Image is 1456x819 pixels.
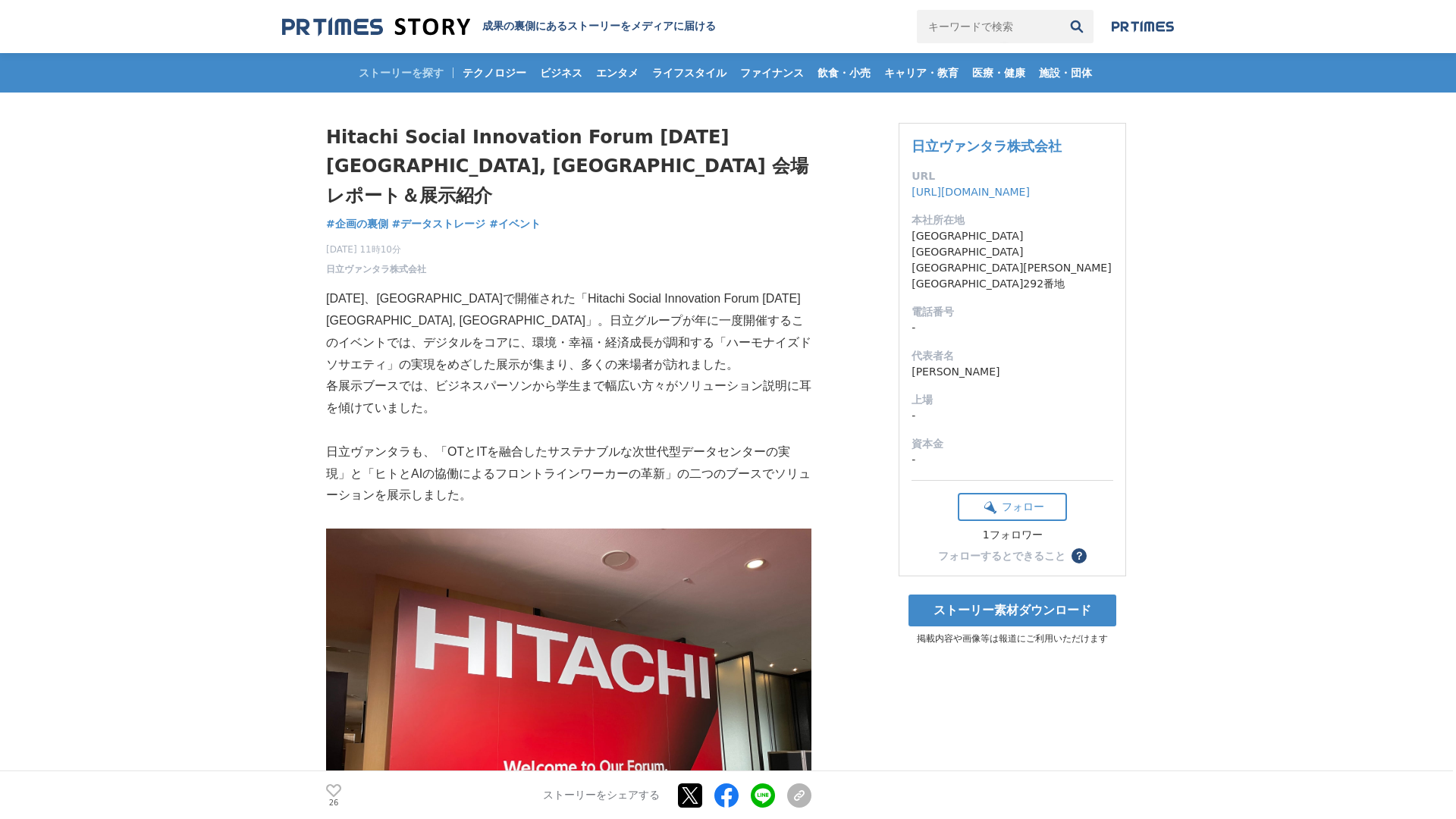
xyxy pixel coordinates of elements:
[457,53,532,93] a: テクノロジー
[1033,53,1098,93] a: 施設・団体
[938,551,1065,561] div: フォローするとできること
[912,452,1113,468] dd: -
[811,53,877,93] a: 飲食・小売
[326,441,811,507] p: 日立ヴァンタラも、「OTとITを融合したサステナブルな次世代型データセンターの実現」と「ヒトとAIの協働によるフロントラインワーカーの革新」の二つのブースでソリューションを展示しました。
[1112,20,1174,33] img: prtimes
[912,348,1113,364] dt: 代表者名
[489,217,541,231] span: #イベント
[811,66,877,80] span: 飲食・小売
[1033,66,1098,80] span: 施設・団体
[912,392,1113,408] dt: 上場
[966,53,1031,93] a: 医療・健康
[912,228,1113,292] dd: [GEOGRAPHIC_DATA][GEOGRAPHIC_DATA][GEOGRAPHIC_DATA][PERSON_NAME][GEOGRAPHIC_DATA]292番地
[878,66,965,80] span: キャリア・教育
[534,53,588,93] a: ビジネス
[482,20,716,33] h2: 成果の裏側にあるストーリーをメディアに届ける
[326,375,811,419] p: 各展示ブースでは、ビジネスパーソンから学生まで幅広い方々がソリューション説明に耳を傾けていました。
[326,243,426,256] span: [DATE] 11時10分
[590,53,645,93] a: エンタメ
[326,217,388,231] span: #企画の裏側
[646,53,733,93] a: ライフスタイル
[912,304,1113,320] dt: 電話番号
[534,66,588,80] span: ビジネス
[282,17,470,37] img: 成果の裏側にあるストーリーをメディアに届ける
[1060,10,1094,43] button: 検索
[899,632,1126,645] p: 掲載内容や画像等は報道にご利用いただけます
[912,168,1113,184] dt: URL
[590,66,645,80] span: エンタメ
[908,595,1116,626] a: ストーリー素材ダウンロード
[543,789,660,802] p: ストーリーをシェアする
[734,66,810,80] span: ファイナンス
[917,10,1060,43] input: キーワードで検索
[966,66,1031,80] span: 医療・健康
[1072,548,1087,563] button: ？
[326,216,388,232] a: #企画の裏側
[489,216,541,232] a: #イベント
[326,288,811,375] p: [DATE]、[GEOGRAPHIC_DATA]で開催された「Hitachi Social Innovation Forum [DATE] [GEOGRAPHIC_DATA], [GEOGRAP...
[912,408,1113,424] dd: -
[326,799,341,806] p: 26
[878,53,965,93] a: キャリア・教育
[912,186,1030,198] a: [URL][DOMAIN_NAME]
[958,529,1067,542] div: 1フォロワー
[734,53,810,93] a: ファイナンス
[457,66,532,80] span: テクノロジー
[1074,551,1084,561] span: ？
[646,66,733,80] span: ライフスタイル
[912,212,1113,228] dt: 本社所在地
[912,320,1113,336] dd: -
[912,364,1113,380] dd: [PERSON_NAME]
[958,493,1067,521] button: フォロー
[326,123,811,210] h1: Hitachi Social Innovation Forum [DATE] [GEOGRAPHIC_DATA], [GEOGRAPHIC_DATA] 会場レポート＆展示紹介
[392,217,486,231] span: #データストレージ
[392,216,486,232] a: #データストレージ
[326,262,426,276] a: 日立ヴァンタラ株式会社
[282,17,716,37] a: 成果の裏側にあるストーリーをメディアに届ける 成果の裏側にあるストーリーをメディアに届ける
[912,436,1113,452] dt: 資本金
[912,138,1062,154] a: 日立ヴァンタラ株式会社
